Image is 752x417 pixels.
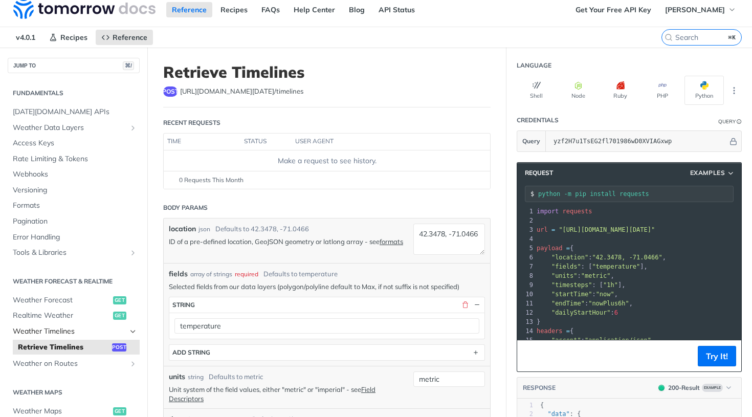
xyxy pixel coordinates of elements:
[517,216,535,225] div: 2
[215,2,253,17] a: Recipes
[209,372,263,382] div: Defaults to metric
[537,245,563,252] span: payload
[123,61,134,70] span: ⌘/
[13,311,110,321] span: Realtime Weather
[96,30,153,45] a: Reference
[517,317,535,326] div: 13
[537,291,618,298] span: : ,
[548,131,728,151] input: apikey
[13,248,126,258] span: Tools & Libraries
[643,76,682,105] button: PHP
[537,309,618,316] span: :
[729,86,739,95] svg: More ellipsis
[240,134,292,150] th: status
[169,237,408,246] p: ID of a pre-defined location, GeoJSON geometry or latlong array - see
[13,107,137,117] span: [DATE][DOMAIN_NAME] APIs
[665,5,725,14] span: [PERSON_NAME]
[13,201,137,211] span: Formats
[551,254,588,261] span: "location"
[8,324,140,339] a: Weather TimelinesHide subpages for Weather Timelines
[8,104,140,120] a: [DATE][DOMAIN_NAME] APIs
[13,232,137,243] span: Error Handling
[665,33,673,41] svg: Search
[592,263,640,270] span: "temperature"
[551,300,585,307] span: "endTime"
[180,86,303,97] span: https://api.tomorrow.io/v4/timelines
[551,226,555,233] span: =
[668,383,700,392] div: 200 - Result
[517,290,535,299] div: 10
[596,291,614,298] span: "now"
[472,300,481,310] button: Hide
[581,272,611,279] span: "metric"
[537,318,540,325] span: }
[559,76,598,105] button: Node
[517,76,556,105] button: Shell
[172,301,195,309] div: string
[517,253,535,262] div: 6
[8,308,140,323] a: Realtime Weatherget
[113,296,126,304] span: get
[566,245,570,252] span: =
[592,254,662,261] span: "42.3478, -71.0466"
[585,337,651,344] span: "application/json"
[8,183,140,198] a: Versioning
[726,32,739,42] kbd: ⌘K
[460,300,470,310] button: Delete
[698,346,736,366] button: Try It!
[517,61,551,70] div: Language
[169,282,485,291] p: Selected fields from our data layers (polygon/polyline default to Max, if not suffix is not speci...
[517,299,535,308] div: 11
[537,208,559,215] span: import
[172,348,210,356] div: ADD string
[8,214,140,229] a: Pagination
[112,343,126,352] span: post
[702,384,723,392] span: Example
[566,327,570,335] span: =
[60,33,87,42] span: Recipes
[537,263,648,270] span: : [ ],
[8,167,140,182] a: Webhooks
[658,385,665,391] span: 200
[13,359,126,369] span: Weather on Routes
[517,262,535,271] div: 7
[373,2,421,17] a: API Status
[517,401,533,410] div: 1
[551,272,578,279] span: "units"
[517,244,535,253] div: 5
[413,224,485,255] textarea: 42.3478, -71.0466
[726,83,742,98] button: More Languages
[13,185,137,195] span: Versioning
[8,230,140,245] a: Error Handling
[690,168,725,178] span: Examples
[687,168,739,178] button: Examples
[8,151,140,167] a: Rate Limiting & Tokens
[537,272,614,279] span: : ,
[169,345,484,360] button: ADD string
[551,309,611,316] span: "dailyStartHour"
[168,156,486,166] div: Make a request to see history.
[551,263,581,270] span: "fields"
[13,406,110,416] span: Weather Maps
[43,30,93,45] a: Recipes
[8,58,140,73] button: JUMP TO⌘/
[537,327,563,335] span: headers
[522,348,537,364] button: Copy to clipboard
[537,327,573,335] span: {
[190,270,232,279] div: array of strings
[256,2,285,17] a: FAQs
[603,281,618,289] span: "1h"
[517,271,535,280] div: 8
[169,371,185,382] label: units
[517,225,535,234] div: 3
[10,30,41,45] span: v4.0.1
[8,388,140,397] h2: Weather Maps
[163,203,208,212] div: Body Params
[551,337,581,344] span: "accept"
[13,169,137,180] span: Webhooks
[8,89,140,98] h2: Fundamentals
[288,2,341,17] a: Help Center
[517,308,535,317] div: 12
[163,86,178,97] span: post
[8,356,140,371] a: Weather on RoutesShow subpages for Weather on Routes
